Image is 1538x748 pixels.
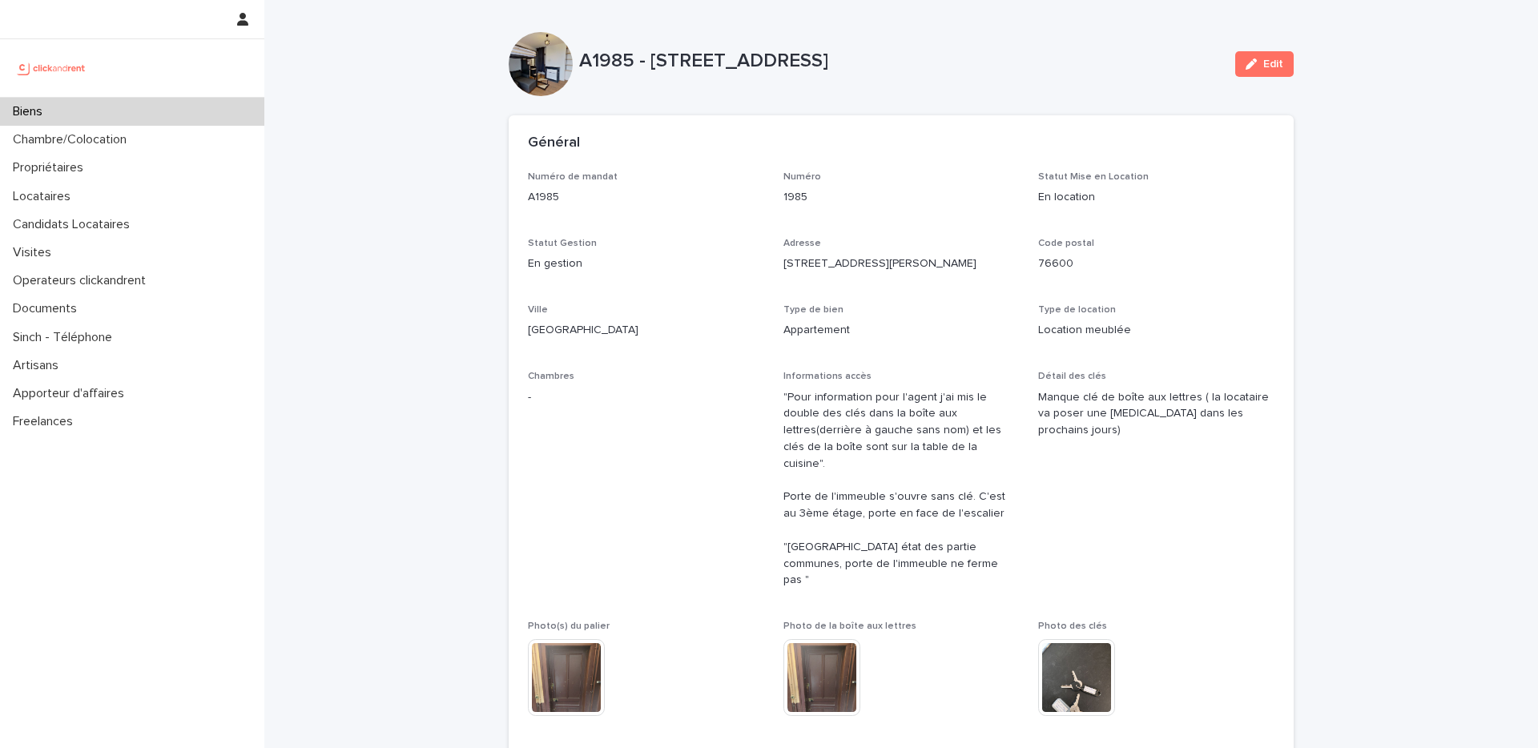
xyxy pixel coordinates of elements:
span: Type de location [1038,305,1116,315]
p: [STREET_ADDRESS][PERSON_NAME] [783,255,1020,272]
p: 76600 [1038,255,1274,272]
span: Statut Gestion [528,239,597,248]
p: En location [1038,189,1274,206]
span: Informations accès [783,372,872,381]
p: A1985 [528,189,764,206]
span: Numéro de mandat [528,172,618,182]
p: Biens [6,104,55,119]
span: Détail des clés [1038,372,1106,381]
span: Photo des clés [1038,621,1107,631]
p: - [528,389,764,406]
span: Photo de la boîte aux lettres [783,621,916,631]
p: 1985 [783,189,1020,206]
img: UCB0brd3T0yccxBKYDjQ [13,52,91,84]
p: "Pour information pour l'agent j'ai mis le double des clés dans la boîte aux lettres(derrière à g... [783,389,1020,589]
p: Sinch - Téléphone [6,330,125,345]
span: Statut Mise en Location [1038,172,1149,182]
p: Visites [6,245,64,260]
p: [GEOGRAPHIC_DATA] [528,322,764,339]
p: Documents [6,301,90,316]
p: Artisans [6,358,71,373]
span: Adresse [783,239,821,248]
span: Ville [528,305,548,315]
p: Location meublée [1038,322,1274,339]
p: Apporteur d'affaires [6,386,137,401]
span: Chambres [528,372,574,381]
p: Freelances [6,414,86,429]
p: A1985 - [STREET_ADDRESS] [579,50,1222,73]
h2: Général [528,135,580,152]
span: Photo(s) du palier [528,621,610,631]
p: En gestion [528,255,764,272]
p: Appartement [783,322,1020,339]
p: Propriétaires [6,160,96,175]
span: Edit [1263,58,1283,70]
p: Candidats Locataires [6,217,143,232]
span: Numéro [783,172,821,182]
p: Manque clé de boîte aux lettres ( la locataire va poser une [MEDICAL_DATA] dans les prochains jours) [1038,389,1274,439]
span: Code postal [1038,239,1094,248]
span: Type de bien [783,305,843,315]
p: Locataires [6,189,83,204]
p: Chambre/Colocation [6,132,139,147]
p: Operateurs clickandrent [6,273,159,288]
button: Edit [1235,51,1294,77]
